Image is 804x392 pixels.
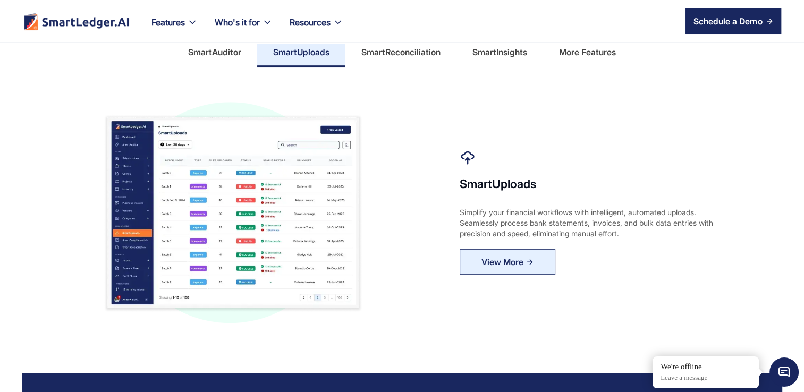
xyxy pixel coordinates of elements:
[188,44,241,61] div: SmartAuditor
[460,207,725,238] div: Simplify your financial workflows with intelligent, automated uploads. Seamlessly process bank st...
[769,357,799,387] span: Chat Widget
[23,13,130,30] a: home
[206,15,281,42] div: Who's it for
[290,15,331,30] div: Resources
[559,44,616,61] div: More Features
[98,83,362,341] img: SmartUploads
[661,362,751,372] div: We're offline
[527,259,533,265] img: Arrow Right Blue
[215,15,260,30] div: Who's it for
[472,44,527,61] div: SmartInsights
[685,8,781,34] a: Schedule a Demo
[460,249,555,275] a: View More
[143,15,206,42] div: Features
[361,44,441,61] div: SmartReconciliation
[23,13,130,30] img: footer logo
[460,176,725,191] h4: SmartUploads
[693,15,762,28] div: Schedule a Demo
[661,373,751,382] p: Leave a message
[481,253,523,270] div: View More
[460,150,476,166] img: upload icon
[151,15,185,30] div: Features
[281,15,352,42] div: Resources
[273,44,329,61] div: SmartUploads
[766,18,773,24] img: arrow right icon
